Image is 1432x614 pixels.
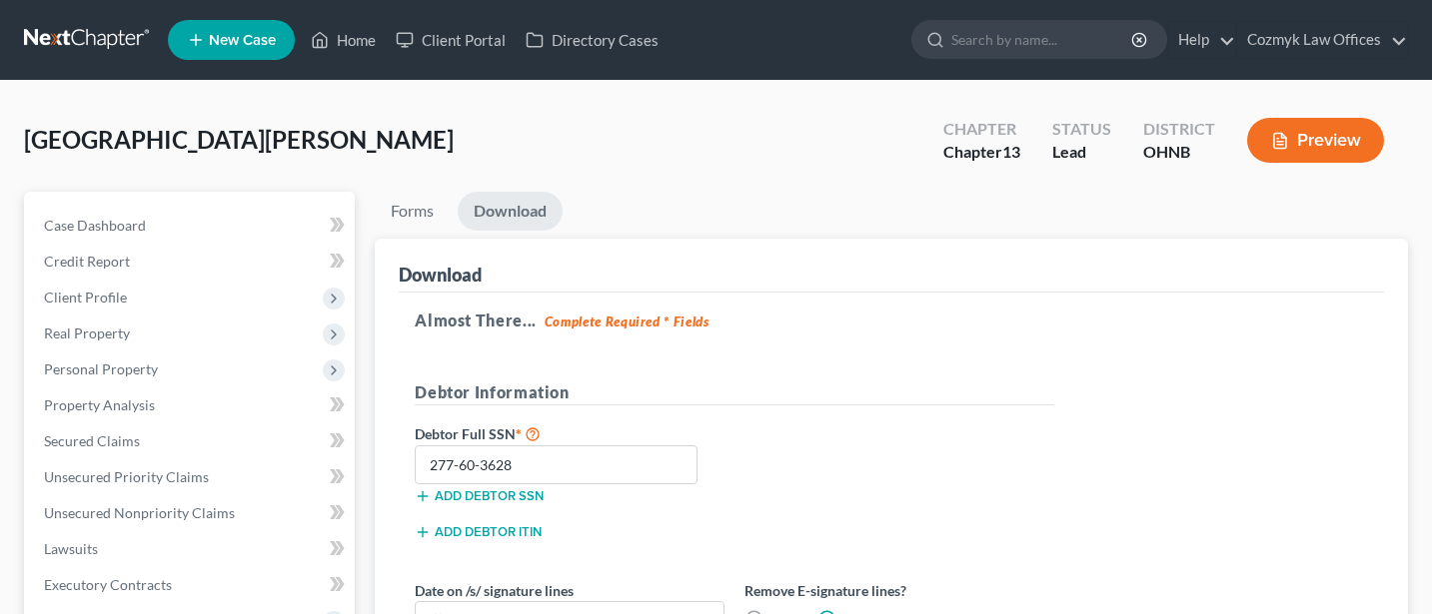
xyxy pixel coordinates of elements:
[1247,118,1384,163] button: Preview
[1052,141,1111,164] div: Lead
[209,33,276,48] span: New Case
[24,125,454,154] span: [GEOGRAPHIC_DATA][PERSON_NAME]
[1052,118,1111,141] div: Status
[415,580,574,601] label: Date on /s/ signature lines
[943,141,1020,164] div: Chapter
[415,524,542,540] button: Add debtor ITIN
[415,380,1054,405] h5: Debtor Information
[28,208,355,244] a: Case Dashboard
[744,580,1054,601] label: Remove E-signature lines?
[44,468,209,485] span: Unsecured Priority Claims
[1143,118,1215,141] div: District
[28,387,355,423] a: Property Analysis
[44,289,127,306] span: Client Profile
[44,540,98,557] span: Lawsuits
[516,22,669,58] a: Directory Cases
[415,488,544,504] button: Add debtor SSN
[28,531,355,567] a: Lawsuits
[1364,546,1412,594] iframe: Intercom live chat
[415,308,1368,332] h5: Almost There...
[545,313,710,329] strong: Complete Required * Fields
[301,22,386,58] a: Home
[1143,141,1215,164] div: OHNB
[44,432,140,449] span: Secured Claims
[1237,22,1407,58] a: Cozmyk Law Offices
[28,423,355,459] a: Secured Claims
[28,567,355,603] a: Executory Contracts
[458,192,563,231] a: Download
[28,459,355,495] a: Unsecured Priority Claims
[375,192,450,231] a: Forms
[44,324,130,341] span: Real Property
[44,576,172,593] span: Executory Contracts
[1002,142,1020,161] span: 13
[28,244,355,280] a: Credit Report
[415,445,698,485] input: XXX-XX-XXXX
[44,253,130,270] span: Credit Report
[386,22,516,58] a: Client Portal
[44,360,158,377] span: Personal Property
[44,504,235,521] span: Unsecured Nonpriority Claims
[943,118,1020,141] div: Chapter
[44,396,155,413] span: Property Analysis
[951,21,1134,58] input: Search by name...
[28,495,355,531] a: Unsecured Nonpriority Claims
[405,421,734,445] label: Debtor Full SSN
[1168,22,1235,58] a: Help
[399,263,482,287] div: Download
[44,217,146,234] span: Case Dashboard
